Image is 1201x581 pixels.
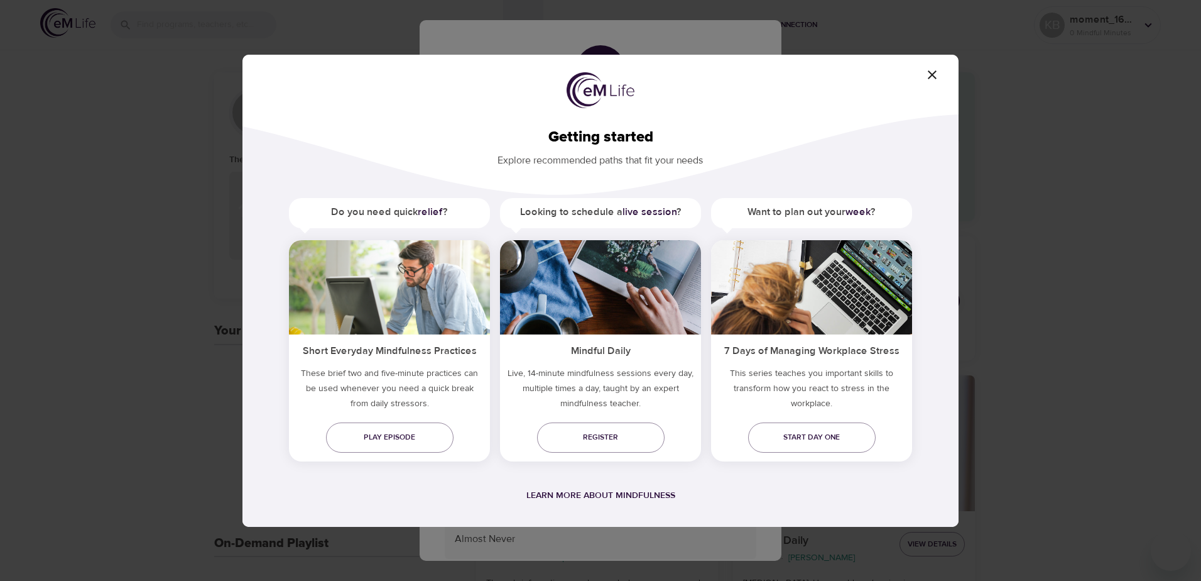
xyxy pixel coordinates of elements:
p: This series teaches you important skills to transform how you react to stress in the workplace. [711,366,912,416]
h5: Short Everyday Mindfulness Practices [289,335,490,365]
h5: Mindful Daily [500,335,701,365]
img: logo [567,72,634,109]
a: Play episode [326,423,454,453]
img: ims [500,240,701,335]
h2: Getting started [263,128,938,147]
a: week [845,206,871,218]
p: Live, 14-minute mindfulness sessions every day, multiple times a day, taught by an expert mindful... [500,366,701,416]
a: Start day one [748,423,876,453]
span: Start day one [758,431,866,444]
span: Play episode [336,431,443,444]
a: Learn more about mindfulness [526,490,675,501]
a: Register [537,423,665,453]
h5: These brief two and five-minute practices can be used whenever you need a quick break from daily ... [289,366,490,416]
img: ims [289,240,490,335]
img: ims [711,240,912,335]
a: live session [622,206,677,218]
h5: 7 Days of Managing Workplace Stress [711,335,912,365]
p: Explore recommended paths that fit your needs [263,146,938,168]
h5: Do you need quick ? [289,198,490,226]
h5: Want to plan out your ? [711,198,912,226]
span: Register [547,431,655,444]
a: relief [418,206,443,218]
h5: Looking to schedule a ? [500,198,701,226]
